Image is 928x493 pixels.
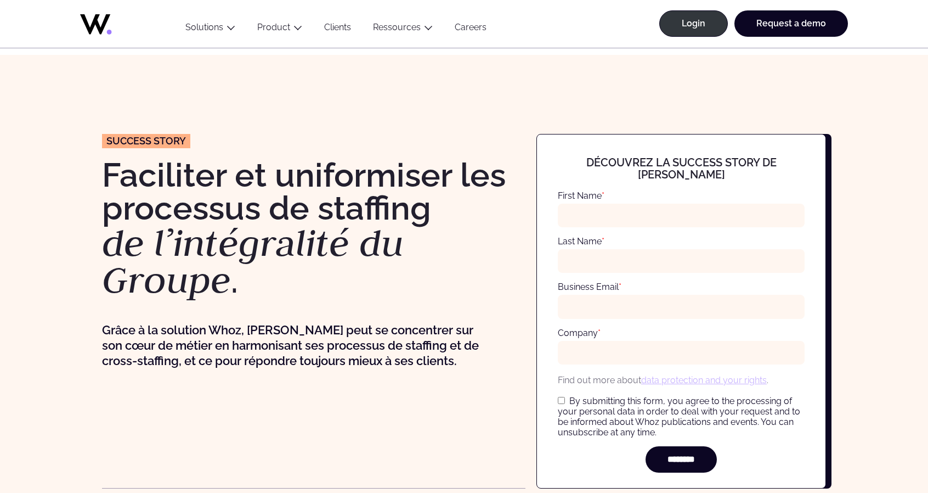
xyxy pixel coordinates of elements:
h1: Faciliter et uniformiser les processus de staffing . [102,159,525,299]
label: Last Name [558,236,604,246]
a: Clients [313,22,362,37]
span: By submitting this form, you agree to the processing of your personal data in order to deal with ... [558,396,800,438]
button: Ressources [362,22,444,37]
p: Find out more about . [558,373,805,387]
button: Solutions [174,22,246,37]
h2: Découvrez LA SUCCESS STORY DE [PERSON_NAME] [558,156,805,181]
a: data protection and your rights [641,375,767,385]
a: Product [257,22,290,32]
label: First Name [558,191,604,201]
input: By submitting this form, you agree to the processing of your personal data in order to deal with ... [558,397,565,404]
a: Request a demo [734,10,848,37]
a: Ressources [373,22,421,32]
a: Careers [444,22,497,37]
em: de l’intégralité du Groupe [102,219,404,304]
span: Success story [106,136,186,146]
p: Grâce à la solution Whoz, [PERSON_NAME] peut se concentrer sur son cœur de métier en harmonisant ... [102,322,483,368]
label: Company [558,328,601,338]
button: Product [246,22,313,37]
label: Business Email [558,282,621,292]
a: Login [659,10,728,37]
